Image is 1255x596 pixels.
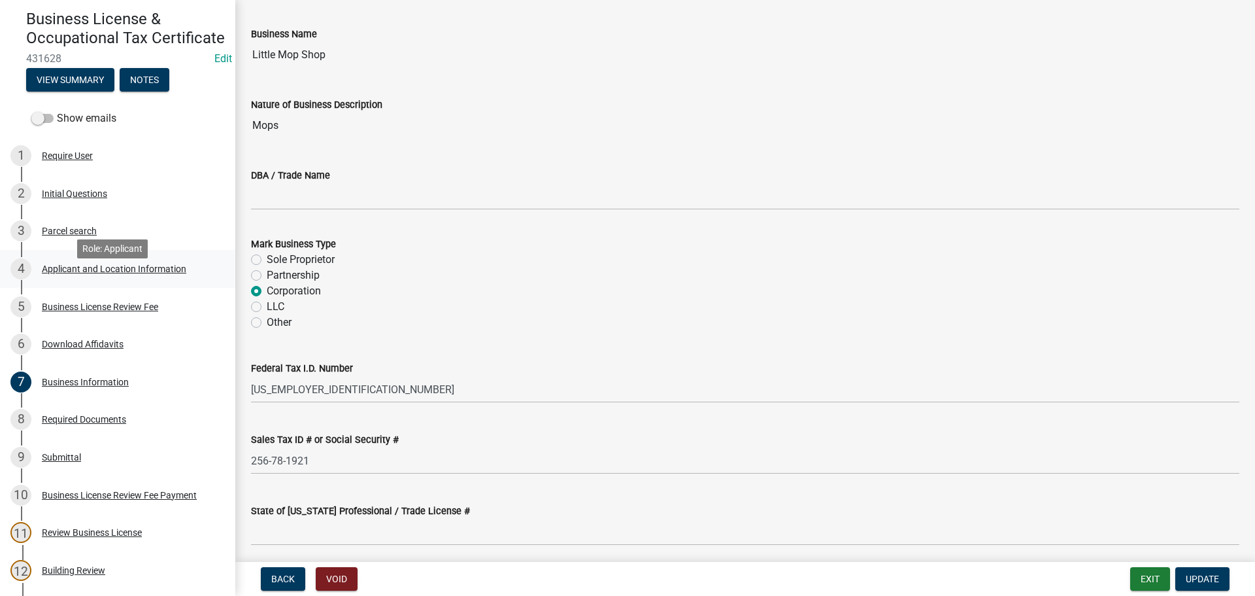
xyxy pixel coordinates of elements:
[42,377,129,387] div: Business Information
[267,252,335,268] label: Sole Proprietor
[214,52,232,65] wm-modal-confirm: Edit Application Number
[10,372,31,393] div: 7
[316,567,358,591] button: Void
[267,268,320,283] label: Partnership
[42,264,186,273] div: Applicant and Location Information
[31,111,116,126] label: Show emails
[10,145,31,166] div: 1
[267,315,292,330] label: Other
[120,76,169,86] wm-modal-confirm: Notes
[10,560,31,581] div: 12
[251,171,330,181] label: DBA / Trade Name
[251,240,336,249] label: Mark Business Type
[26,76,114,86] wm-modal-confirm: Summary
[10,334,31,355] div: 6
[42,302,158,311] div: Business License Review Fee
[26,10,225,48] h4: Business License & Occupational Tax Certificate
[120,68,169,92] button: Notes
[10,258,31,279] div: 4
[26,68,114,92] button: View Summary
[251,507,470,516] label: State of [US_STATE] Professional / Trade License #
[10,220,31,241] div: 3
[42,453,81,462] div: Submittal
[10,447,31,468] div: 9
[42,340,124,349] div: Download Affidavits
[10,183,31,204] div: 2
[42,491,197,500] div: Business License Review Fee Payment
[42,226,97,236] div: Parcel search
[42,566,105,575] div: Building Review
[10,522,31,543] div: 11
[26,52,209,65] span: 431628
[1186,574,1219,584] span: Update
[214,52,232,65] a: Edit
[42,151,93,160] div: Require User
[267,299,284,315] label: LLC
[251,436,399,445] label: Sales Tax ID # or Social Security #
[251,364,353,374] label: Federal Tax I.D. Number
[42,189,107,198] div: Initial Questions
[251,101,382,110] label: Nature of Business Description
[77,239,148,258] div: Role: Applicant
[1130,567,1170,591] button: Exit
[42,528,142,537] div: Review Business License
[42,415,126,424] div: Required Documents
[10,409,31,430] div: 8
[271,574,295,584] span: Back
[267,283,321,299] label: Corporation
[10,296,31,317] div: 5
[261,567,305,591] button: Back
[10,485,31,506] div: 10
[1175,567,1230,591] button: Update
[251,30,317,39] label: Business Name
